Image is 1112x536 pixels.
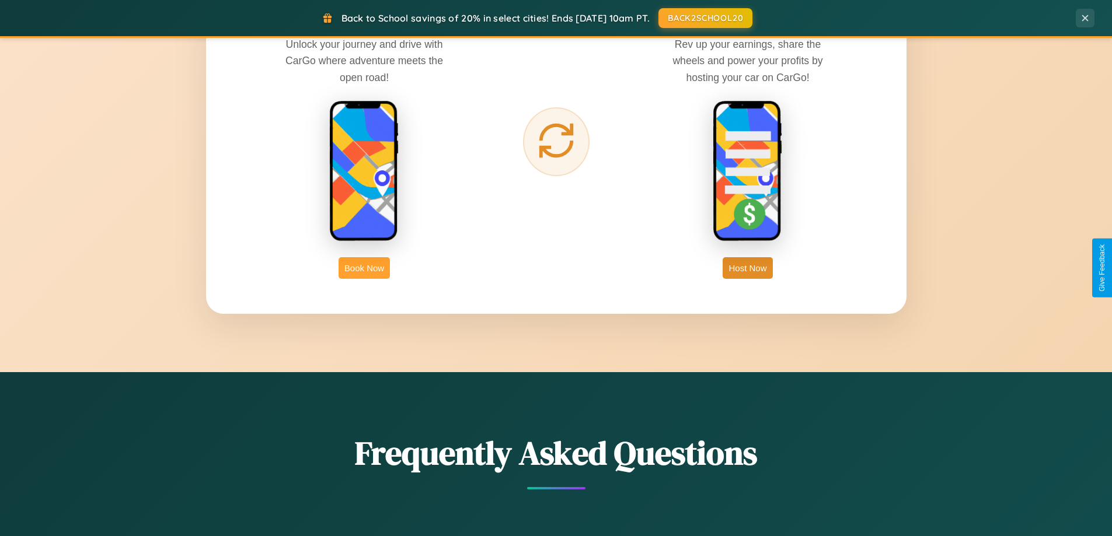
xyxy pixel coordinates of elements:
img: host phone [713,100,783,243]
p: Rev up your earnings, share the wheels and power your profits by hosting your car on CarGo! [660,36,835,85]
img: rent phone [329,100,399,243]
span: Back to School savings of 20% in select cities! Ends [DATE] 10am PT. [341,12,650,24]
button: Book Now [339,257,390,279]
button: BACK2SCHOOL20 [658,8,752,28]
p: Unlock your journey and drive with CarGo where adventure meets the open road! [277,36,452,85]
div: Give Feedback [1098,244,1106,292]
h2: Frequently Asked Questions [206,430,907,475]
button: Host Now [723,257,772,279]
